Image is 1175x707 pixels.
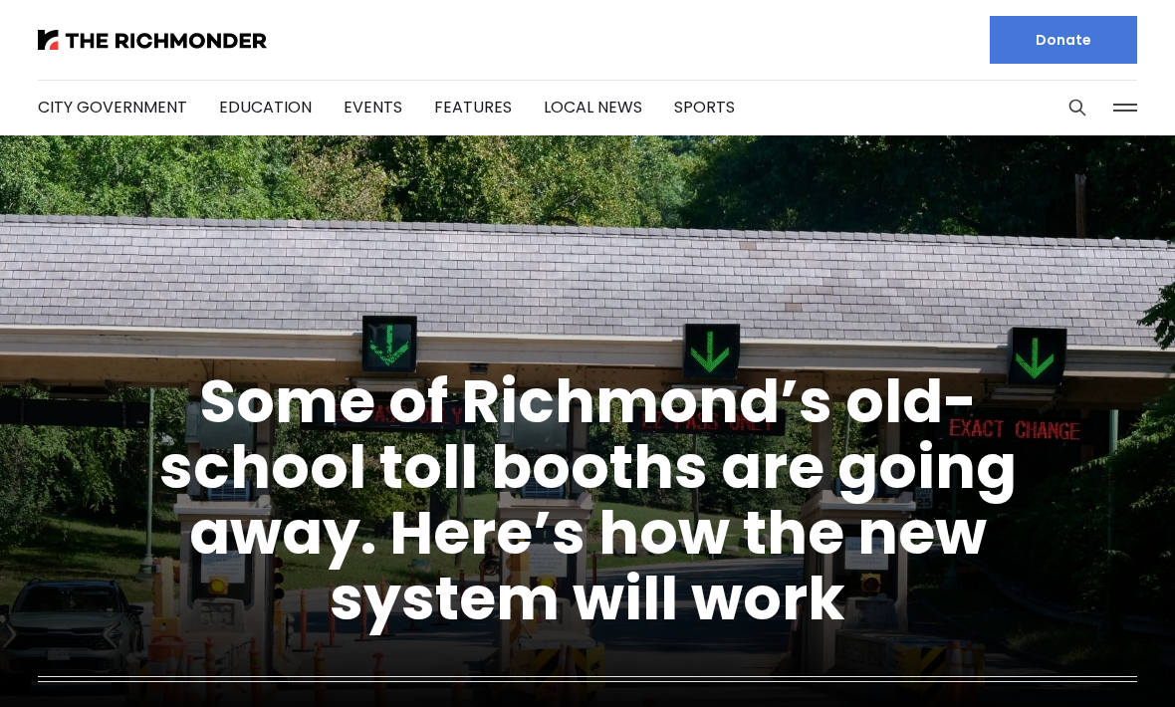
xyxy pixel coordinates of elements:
[544,96,642,118] a: Local News
[38,96,187,118] a: City Government
[990,16,1137,64] a: Donate
[219,96,312,118] a: Education
[344,96,402,118] a: Events
[674,96,735,118] a: Sports
[38,30,267,50] img: The Richmonder
[434,96,512,118] a: Features
[1062,93,1092,122] button: Search this site
[159,359,1017,640] a: Some of Richmond’s old-school toll booths are going away. Here’s how the new system will work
